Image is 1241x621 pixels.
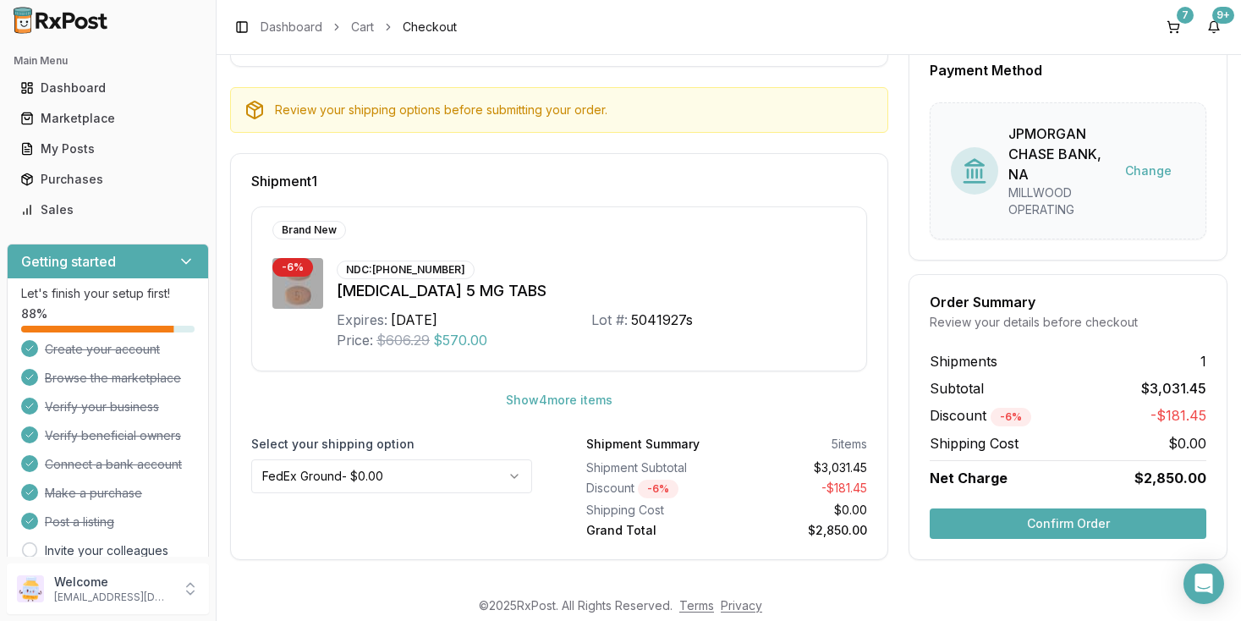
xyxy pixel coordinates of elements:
div: Payment Method [930,63,1206,77]
span: Net Charge [930,470,1008,486]
div: Marketplace [20,110,195,127]
button: My Posts [7,135,209,162]
div: [DATE] [391,310,437,330]
p: Let's finish your setup first! [21,285,195,302]
a: Cart [351,19,374,36]
button: Confirm Order [930,508,1206,539]
div: 9+ [1212,7,1234,24]
span: $0.00 [1168,433,1206,453]
div: Brand New [272,221,346,239]
a: Dashboard [261,19,322,36]
button: Show4more items [492,385,626,415]
a: Purchases [14,164,202,195]
button: Sales [7,196,209,223]
div: 5 items [832,436,867,453]
span: $3,031.45 [1141,378,1206,398]
div: Purchases [20,171,195,188]
a: Marketplace [14,103,202,134]
span: Connect a bank account [45,456,182,473]
div: Sales [20,201,195,218]
div: My Posts [20,140,195,157]
span: Create your account [45,341,160,358]
button: 9+ [1200,14,1227,41]
button: Dashboard [7,74,209,102]
p: [EMAIL_ADDRESS][DOMAIN_NAME] [54,591,172,604]
a: Dashboard [14,73,202,103]
span: Verify your business [45,398,159,415]
div: NDC: [PHONE_NUMBER] [337,261,475,279]
div: Discount [586,480,720,498]
span: $606.29 [376,330,430,350]
span: $2,850.00 [1134,468,1206,488]
div: $2,850.00 [733,522,867,539]
div: Shipment Summary [586,436,700,453]
div: - 6 % [638,480,678,498]
img: RxPost Logo [7,7,115,34]
button: 7 [1160,14,1187,41]
a: Invite your colleagues [45,542,168,559]
span: Browse the marketplace [45,370,181,387]
div: MILLWOOD OPERATING [1008,184,1112,218]
span: Subtotal [930,378,984,398]
span: Shipping Cost [930,433,1019,453]
a: Sales [14,195,202,225]
span: 88 % [21,305,47,322]
div: $3,031.45 [733,459,867,476]
h3: Getting started [21,251,116,272]
button: Purchases [7,166,209,193]
div: JPMORGAN CHASE BANK, NA [1008,124,1112,184]
div: $0.00 [733,502,867,519]
a: Terms [679,598,714,613]
span: Post a listing [45,514,114,530]
img: Eliquis 5 MG TABS [272,258,323,309]
div: Grand Total [586,522,720,539]
div: Review your shipping options before submitting your order. [275,102,874,118]
p: Welcome [54,574,172,591]
div: Shipping Cost [586,502,720,519]
div: Open Intercom Messenger [1183,563,1224,604]
nav: breadcrumb [261,19,457,36]
span: Make a purchase [45,485,142,502]
button: Marketplace [7,105,209,132]
div: [MEDICAL_DATA] 5 MG TABS [337,279,846,303]
a: Privacy [721,598,762,613]
h2: Main Menu [14,54,202,68]
span: Verify beneficial owners [45,427,181,444]
span: Shipments [930,351,997,371]
span: 1 [1200,351,1206,371]
img: User avatar [17,575,44,602]
div: 5041927s [631,310,693,330]
div: - 6 % [991,408,1031,426]
div: Dashboard [20,80,195,96]
div: 7 [1177,7,1194,24]
span: Shipment 1 [251,174,317,188]
div: Review your details before checkout [930,314,1206,331]
span: Discount [930,407,1031,424]
div: Shipment Subtotal [586,459,720,476]
div: Price: [337,330,373,350]
div: Expires: [337,310,387,330]
span: -$181.45 [1150,405,1206,426]
div: - 6 % [272,258,313,277]
button: Change [1112,156,1185,186]
span: $570.00 [433,330,487,350]
div: - $181.45 [733,480,867,498]
span: Checkout [403,19,457,36]
label: Select your shipping option [251,436,532,453]
div: Lot #: [591,310,628,330]
div: Order Summary [930,295,1206,309]
a: My Posts [14,134,202,164]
